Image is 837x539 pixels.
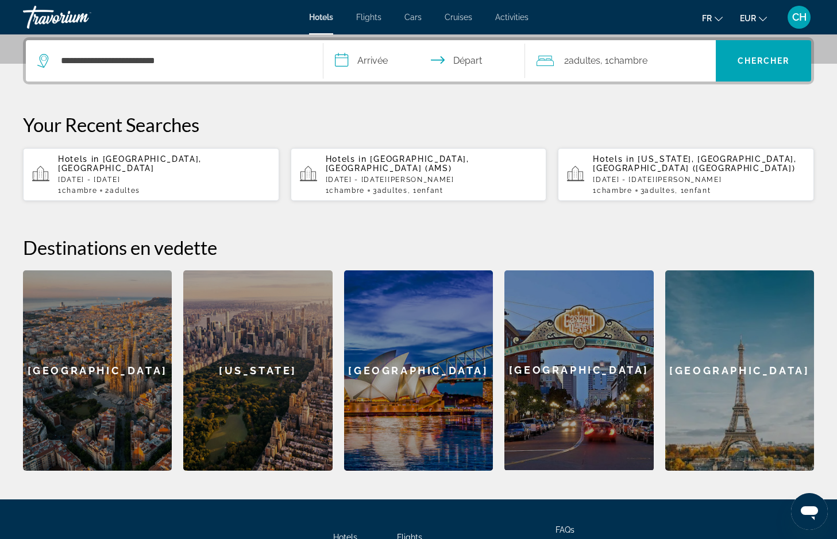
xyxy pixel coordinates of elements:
span: Hotels in [326,154,367,164]
h2: Destinations en vedette [23,236,814,259]
span: Adultes [569,55,600,66]
p: Your Recent Searches [23,113,814,136]
button: Select check in and out date [323,40,526,82]
span: fr [702,14,712,23]
span: , 1 [600,53,647,69]
a: Travorium [23,2,138,32]
a: Barcelona[GEOGRAPHIC_DATA] [23,270,172,471]
span: 1 [593,187,632,195]
div: [GEOGRAPHIC_DATA] [23,270,172,471]
p: [DATE] - [DATE][PERSON_NAME] [326,176,538,184]
a: Sydney[GEOGRAPHIC_DATA] [344,270,493,471]
button: User Menu [784,5,814,29]
span: Enfant [684,187,711,195]
span: 2 [564,53,600,69]
button: Travelers: 2 adults, 0 children [525,40,716,82]
button: Change currency [740,10,767,26]
span: Hotels in [593,154,634,164]
span: , 1 [408,187,443,195]
span: Chambre [329,187,365,195]
a: Activities [495,13,529,22]
button: Hotels in [GEOGRAPHIC_DATA], [GEOGRAPHIC_DATA][DATE] - [DATE]1Chambre2Adultes [23,148,279,201]
button: Hotels in [GEOGRAPHIC_DATA], [GEOGRAPHIC_DATA] (AMS)[DATE] - [DATE][PERSON_NAME]1Chambre3Adultes,... [291,148,547,201]
div: [GEOGRAPHIC_DATA] [344,270,493,471]
button: Search [716,40,811,82]
span: 1 [326,187,365,195]
span: [GEOGRAPHIC_DATA], [GEOGRAPHIC_DATA] (AMS) [326,154,469,173]
span: 2 [105,187,140,195]
iframe: Bouton de lancement de la fenêtre de messagerie [791,493,828,530]
div: Search widget [26,40,811,82]
button: Hotels in [US_STATE], [GEOGRAPHIC_DATA], [GEOGRAPHIC_DATA] ([GEOGRAPHIC_DATA])[DATE] - [DATE][PER... [558,148,814,201]
span: Adultes [377,187,408,195]
span: 3 [373,187,407,195]
span: Chambre [609,55,647,66]
span: EUR [740,14,756,23]
a: Cars [404,13,422,22]
a: Flights [356,13,381,22]
a: Cruises [445,13,472,22]
input: Search hotel destination [60,52,306,69]
span: Adultes [110,187,140,195]
span: CH [792,11,807,23]
span: Enfant [417,187,443,195]
span: 1 [58,187,97,195]
span: Hotels in [58,154,99,164]
a: San Diego[GEOGRAPHIC_DATA] [504,270,653,471]
a: FAQs [556,525,574,534]
div: [US_STATE] [183,270,332,471]
span: Adultes [645,187,675,195]
a: Hotels [309,13,333,22]
div: [GEOGRAPHIC_DATA] [504,270,653,470]
span: [US_STATE], [GEOGRAPHIC_DATA], [GEOGRAPHIC_DATA] ([GEOGRAPHIC_DATA]) [593,154,796,173]
button: Change language [702,10,723,26]
span: Chercher [738,56,790,65]
span: 3 [641,187,675,195]
a: Paris[GEOGRAPHIC_DATA] [665,270,814,471]
p: [DATE] - [DATE][PERSON_NAME] [593,176,805,184]
span: Chambre [597,187,632,195]
span: , 1 [675,187,711,195]
span: Chambre [62,187,98,195]
p: [DATE] - [DATE] [58,176,270,184]
span: [GEOGRAPHIC_DATA], [GEOGRAPHIC_DATA] [58,154,202,173]
div: [GEOGRAPHIC_DATA] [665,270,814,471]
a: New York[US_STATE] [183,270,332,471]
